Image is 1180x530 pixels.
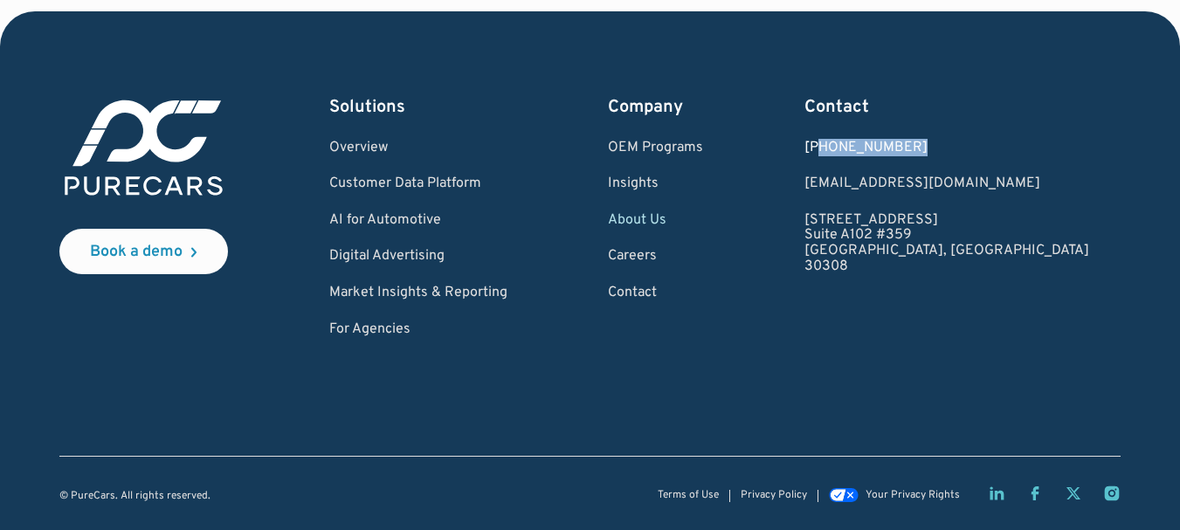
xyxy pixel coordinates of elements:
[658,490,719,501] a: Terms of Use
[1103,485,1121,502] a: Instagram page
[329,249,507,265] a: Digital Advertising
[608,95,703,120] div: Company
[1026,485,1044,502] a: Facebook page
[741,490,807,501] a: Privacy Policy
[329,322,507,338] a: For Agencies
[59,95,228,201] img: purecars logo
[608,176,703,192] a: Insights
[59,229,228,274] a: Book a demo
[329,95,507,120] div: Solutions
[329,176,507,192] a: Customer Data Platform
[804,213,1089,274] a: [STREET_ADDRESS]Suite A102 #359[GEOGRAPHIC_DATA], [GEOGRAPHIC_DATA]30308
[59,491,210,502] div: © PureCars. All rights reserved.
[329,141,507,156] a: Overview
[804,141,1089,156] div: [PHONE_NUMBER]
[866,490,960,501] div: Your Privacy Rights
[988,485,1005,502] a: LinkedIn page
[329,286,507,301] a: Market Insights & Reporting
[829,490,960,502] a: Your Privacy Rights
[90,244,183,260] div: Book a demo
[608,213,703,229] a: About Us
[608,286,703,301] a: Contact
[804,95,1089,120] div: Contact
[329,213,507,229] a: AI for Automotive
[1065,485,1082,502] a: Twitter X page
[608,141,703,156] a: OEM Programs
[804,176,1089,192] a: Email us
[608,249,703,265] a: Careers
